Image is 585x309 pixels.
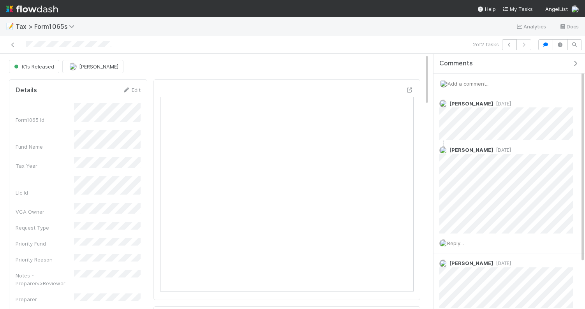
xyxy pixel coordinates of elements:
span: 2 of 2 tasks [473,40,499,48]
span: 📝 [6,23,14,30]
div: VCA Owner [16,208,74,216]
div: Priority Fund [16,240,74,248]
div: Preparer [16,295,74,303]
img: avatar_4aa8e4fd-f2b7-45ba-a6a5-94a913ad1fe4.png [439,239,447,247]
a: Docs [559,22,579,31]
img: avatar_4aa8e4fd-f2b7-45ba-a6a5-94a913ad1fe4.png [440,80,448,88]
div: Request Type [16,224,74,232]
span: AngelList [545,6,568,12]
span: Comments [439,60,473,67]
a: My Tasks [502,5,533,13]
div: Llc Id [16,189,74,197]
span: My Tasks [502,6,533,12]
div: Fund Name [16,143,74,151]
img: avatar_85833754-9fc2-4f19-a44b-7938606ee299.png [439,146,447,154]
div: Priority Reason [16,256,74,263]
a: Edit [122,87,141,93]
img: logo-inverted-e16ddd16eac7371096b0.svg [6,2,58,16]
span: Reply... [447,240,464,246]
span: [PERSON_NAME] [79,63,118,70]
span: [PERSON_NAME] [449,260,493,266]
img: avatar_45ea4894-10ca-450f-982d-dabe3bd75b0b.png [439,100,447,107]
span: Add a comment... [448,81,490,87]
a: Analytics [516,22,546,31]
span: [PERSON_NAME] [449,147,493,153]
span: [DATE] [493,101,511,107]
div: Notes - Preparer<>Reviewer [16,272,74,287]
span: [DATE] [493,260,511,266]
img: avatar_4aa8e4fd-f2b7-45ba-a6a5-94a913ad1fe4.png [571,5,579,13]
img: avatar_711f55b7-5a46-40da-996f-bc93b6b86381.png [439,260,447,267]
span: Tax > Form1065s [16,23,78,30]
button: [PERSON_NAME] [62,60,123,73]
div: Tax Year [16,162,74,170]
img: avatar_711f55b7-5a46-40da-996f-bc93b6b86381.png [69,63,77,70]
span: [PERSON_NAME] [449,100,493,107]
span: [DATE] [493,147,511,153]
div: Help [477,5,496,13]
h5: Details [16,86,37,94]
div: Form1065 Id [16,116,74,124]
